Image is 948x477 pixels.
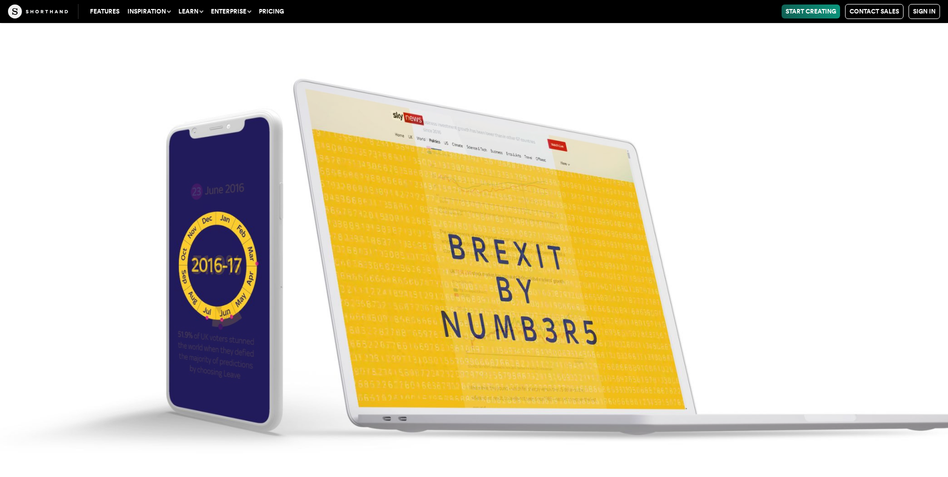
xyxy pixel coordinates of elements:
[255,4,288,18] a: Pricing
[909,4,940,19] a: Sign in
[207,4,255,18] button: Enterprise
[8,4,68,18] img: The Craft
[86,4,123,18] a: Features
[782,4,840,18] a: Start Creating
[174,4,207,18] button: Learn
[123,4,174,18] button: Inspiration
[845,4,904,19] a: Contact Sales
